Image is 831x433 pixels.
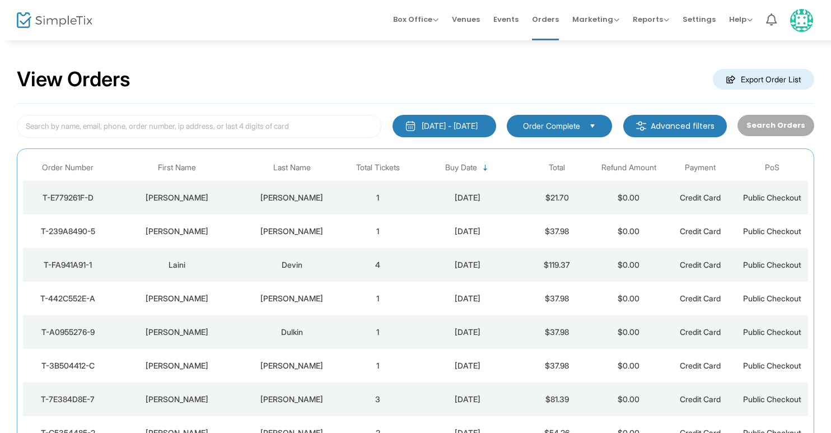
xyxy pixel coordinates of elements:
[593,181,665,215] td: $0.00
[17,67,130,92] h2: View Orders
[680,260,721,269] span: Credit Card
[244,293,339,304] div: Simon
[115,394,239,405] div: Ryan
[633,14,669,25] span: Reports
[342,248,414,282] td: 4
[680,361,721,370] span: Credit Card
[342,181,414,215] td: 1
[729,14,753,25] span: Help
[521,282,593,315] td: $37.98
[405,120,416,132] img: monthly
[244,327,339,338] div: Dulkin
[743,294,801,303] span: Public Checkout
[572,14,619,25] span: Marketing
[623,115,727,137] m-button: Advanced filters
[493,5,519,34] span: Events
[158,163,196,173] span: First Name
[680,294,721,303] span: Credit Card
[342,315,414,349] td: 1
[417,259,519,271] div: 8/14/2025
[244,360,339,371] div: Geller
[521,349,593,383] td: $37.98
[115,327,239,338] div: Joanna
[42,163,94,173] span: Order Number
[244,394,339,405] div: McCanna
[593,248,665,282] td: $0.00
[713,69,814,90] m-button: Export Order List
[26,192,110,203] div: T-E779261F-D
[521,383,593,416] td: $81.39
[26,293,110,304] div: T-442C552E-A
[452,5,480,34] span: Venues
[393,14,438,25] span: Box Office
[680,327,721,337] span: Credit Card
[683,5,716,34] span: Settings
[743,226,801,236] span: Public Checkout
[585,120,600,132] button: Select
[445,163,477,173] span: Buy Date
[743,260,801,269] span: Public Checkout
[26,360,110,371] div: T-3B504412-C
[17,115,381,138] input: Search by name, email, phone, order number, ip address, or last 4 digits of card
[115,226,239,237] div: Blake
[593,383,665,416] td: $0.00
[342,215,414,248] td: 1
[593,155,665,181] th: Refund Amount
[26,226,110,237] div: T-239A8490-5
[422,120,478,132] div: [DATE] - [DATE]
[521,315,593,349] td: $37.98
[244,259,339,271] div: Devin
[342,349,414,383] td: 1
[115,192,239,203] div: John
[342,383,414,416] td: 3
[521,155,593,181] th: Total
[244,192,339,203] div: Beck
[685,163,716,173] span: Payment
[636,120,647,132] img: filter
[26,259,110,271] div: T-FA941A91-1
[593,215,665,248] td: $0.00
[244,226,339,237] div: Brauer
[593,315,665,349] td: $0.00
[765,163,779,173] span: PoS
[743,361,801,370] span: Public Checkout
[521,181,593,215] td: $21.70
[743,327,801,337] span: Public Checkout
[417,360,519,371] div: 8/13/2025
[743,193,801,202] span: Public Checkout
[417,226,519,237] div: 8/14/2025
[26,394,110,405] div: T-7E384D8E-7
[521,248,593,282] td: $119.37
[417,394,519,405] div: 8/13/2025
[342,155,414,181] th: Total Tickets
[417,192,519,203] div: 8/14/2025
[521,215,593,248] td: $37.98
[342,282,414,315] td: 1
[743,394,801,404] span: Public Checkout
[115,259,239,271] div: Laini
[393,115,496,137] button: [DATE] - [DATE]
[680,226,721,236] span: Credit Card
[593,349,665,383] td: $0.00
[481,164,490,173] span: Sortable
[115,293,239,304] div: Anna
[115,360,239,371] div: Heidi
[417,293,519,304] div: 8/13/2025
[273,163,311,173] span: Last Name
[593,282,665,315] td: $0.00
[26,327,110,338] div: T-A0955276-9
[417,327,519,338] div: 8/13/2025
[532,5,559,34] span: Orders
[680,193,721,202] span: Credit Card
[523,120,580,132] span: Order Complete
[680,394,721,404] span: Credit Card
